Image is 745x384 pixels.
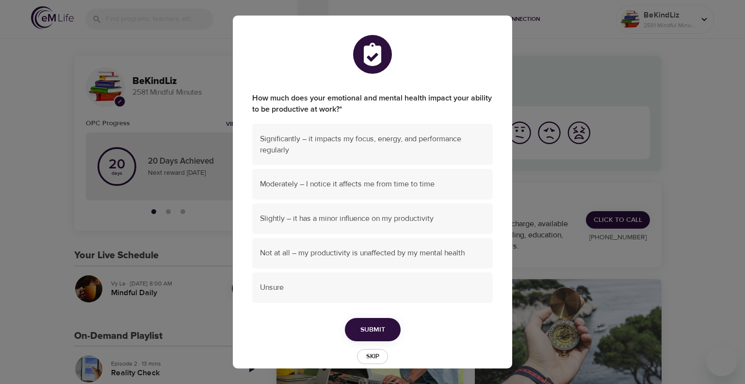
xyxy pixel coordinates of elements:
[345,318,401,342] button: Submit
[260,134,485,156] span: Significantly – it impacts my focus, energy, and performance regularly
[362,351,383,362] span: Skip
[360,324,385,336] span: Submit
[357,349,388,364] button: Skip
[260,282,485,293] span: Unsure
[260,179,485,190] span: Moderately – I notice it affects me from time to time
[260,248,485,259] span: Not at all – my productivity is unaffected by my mental health
[260,213,485,224] span: Slightly – it has a minor influence on my productivity
[252,93,493,115] label: How much does your emotional and mental health impact your ability to be productive at work?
